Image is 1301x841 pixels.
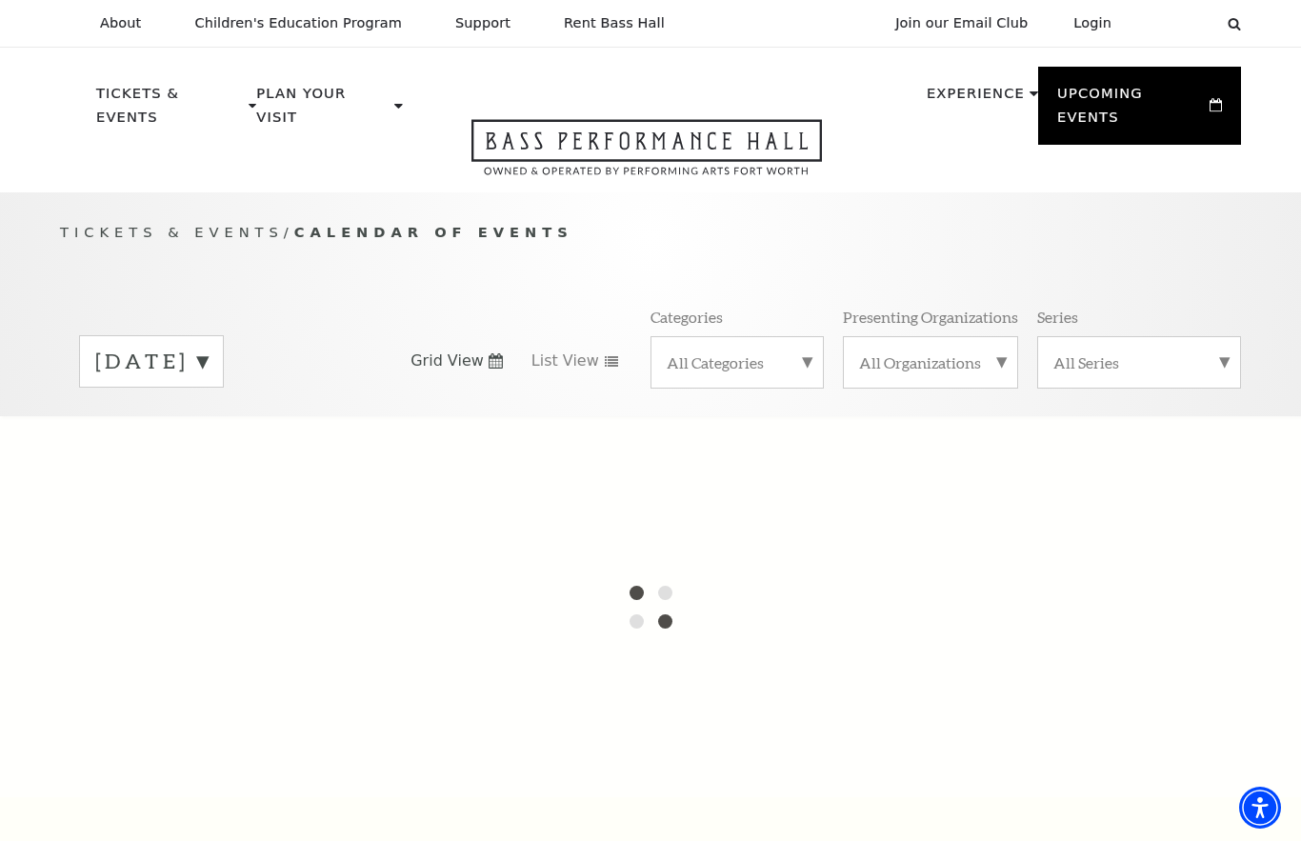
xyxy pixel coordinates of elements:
p: Series [1037,307,1078,327]
label: [DATE] [95,347,208,376]
p: Experience [927,82,1025,116]
p: Categories [650,307,723,327]
label: All Organizations [859,352,1002,372]
span: List View [531,350,599,371]
p: Upcoming Events [1057,82,1205,140]
p: Tickets & Events [96,82,244,140]
p: Children's Education Program [194,15,402,31]
a: Open this option [403,119,891,192]
label: All Categories [667,352,808,372]
label: All Series [1053,352,1225,372]
p: Rent Bass Hall [564,15,665,31]
div: Accessibility Menu [1239,787,1281,829]
p: Presenting Organizations [843,307,1018,327]
p: Support [455,15,510,31]
span: Grid View [410,350,484,371]
p: / [60,221,1241,245]
p: About [100,15,141,31]
span: Calendar of Events [294,224,573,240]
select: Select: [1142,14,1210,32]
p: Plan Your Visit [256,82,390,140]
span: Tickets & Events [60,224,284,240]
